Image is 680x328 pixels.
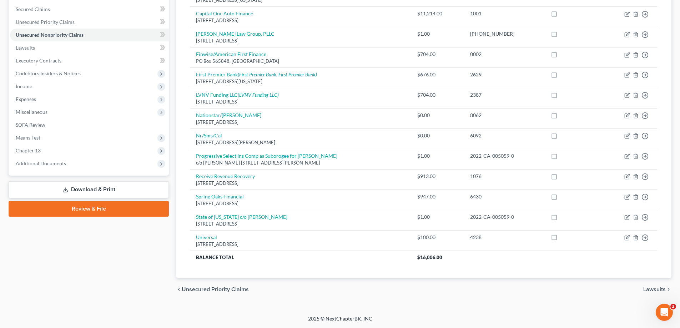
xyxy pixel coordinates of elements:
[196,234,217,240] a: Universal
[417,10,459,17] div: $11,214.00
[16,57,61,64] span: Executory Contracts
[16,45,35,51] span: Lawsuits
[417,173,459,180] div: $913.00
[470,152,539,160] div: 2022-CA-005059-0
[190,251,412,264] th: Balance Total
[417,193,459,200] div: $947.00
[238,92,279,98] i: (LVNV Funding LLC)
[196,17,406,24] div: [STREET_ADDRESS]
[470,91,539,99] div: 2387
[666,287,671,292] i: chevron_right
[176,287,182,292] i: chevron_left
[9,201,169,217] a: Review & File
[196,221,406,227] div: [STREET_ADDRESS]
[16,6,50,12] span: Secured Claims
[10,29,169,41] a: Unsecured Nonpriority Claims
[417,234,459,241] div: $100.00
[196,139,406,146] div: [STREET_ADDRESS][PERSON_NAME]
[196,37,406,44] div: [STREET_ADDRESS]
[417,152,459,160] div: $1.00
[196,119,406,126] div: [STREET_ADDRESS]
[196,153,337,159] a: Progressive Select Ins Comp as Suborogee for [PERSON_NAME]
[10,118,169,131] a: SOFA Review
[196,200,406,207] div: [STREET_ADDRESS]
[196,10,253,16] a: Capital One Auto Finance
[196,99,406,105] div: [STREET_ADDRESS]
[196,193,244,200] a: Spring Oaks Financial
[643,287,671,292] button: Lawsuits chevron_right
[196,92,279,98] a: LVNV Funding LLC(LVNV Funding LLC)
[470,132,539,139] div: 6092
[196,132,222,138] a: Nr/Sms/Cal
[470,213,539,221] div: 2022-CA-005059-0
[182,287,249,292] span: Unsecured Priority Claims
[470,30,539,37] div: [PHONE_NUMBER]
[176,287,249,292] button: chevron_left Unsecured Priority Claims
[16,32,84,38] span: Unsecured Nonpriority Claims
[417,51,459,58] div: $704.00
[417,132,459,139] div: $0.00
[670,304,676,309] span: 2
[643,287,666,292] span: Lawsuits
[470,173,539,180] div: 1076
[417,213,459,221] div: $1.00
[9,181,169,198] a: Download & Print
[196,241,406,248] div: [STREET_ADDRESS]
[196,160,406,166] div: c/o [PERSON_NAME] [STREET_ADDRESS][PERSON_NAME]
[10,16,169,29] a: Unsecured Priority Claims
[470,71,539,78] div: 2629
[417,254,442,260] span: $16,006.00
[417,30,459,37] div: $1.00
[16,122,45,128] span: SOFA Review
[10,41,169,54] a: Lawsuits
[16,83,32,89] span: Income
[16,109,47,115] span: Miscellaneous
[10,3,169,16] a: Secured Claims
[196,31,274,37] a: [PERSON_NAME] Law Group, PLLC
[196,51,266,57] a: Finwise/American First Finance
[16,70,81,76] span: Codebtors Insiders & Notices
[470,51,539,58] div: 0002
[238,71,317,77] i: (First Premier Bank, First Premier Bank)
[417,91,459,99] div: $704.00
[196,58,406,65] div: PO Box 565848, [GEOGRAPHIC_DATA]
[196,112,261,118] a: Nationstar/[PERSON_NAME]
[656,304,673,321] iframe: Intercom live chat
[16,19,75,25] span: Unsecured Priority Claims
[470,112,539,119] div: 8062
[196,173,255,179] a: Receive Revenue Recovery
[196,214,287,220] a: State of [US_STATE] c/o [PERSON_NAME]
[137,315,544,328] div: 2025 © NextChapterBK, INC
[16,135,40,141] span: Means Test
[470,10,539,17] div: 1001
[196,71,317,77] a: First Premier Bank(First Premier Bank, First Premier Bank)
[417,112,459,119] div: $0.00
[470,234,539,241] div: 4238
[470,193,539,200] div: 6430
[10,54,169,67] a: Executory Contracts
[196,180,406,187] div: [STREET_ADDRESS]
[16,147,41,153] span: Chapter 13
[16,160,66,166] span: Additional Documents
[417,71,459,78] div: $676.00
[16,96,36,102] span: Expenses
[196,78,406,85] div: [STREET_ADDRESS][US_STATE]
